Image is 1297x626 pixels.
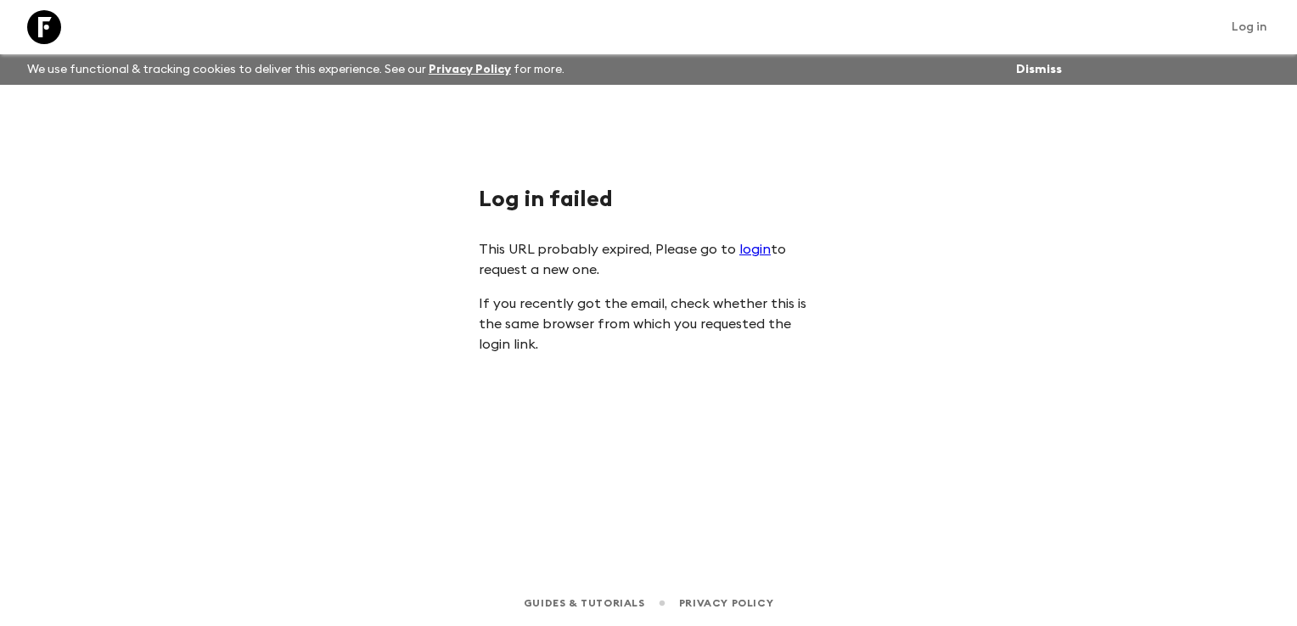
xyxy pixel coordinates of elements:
a: Guides & Tutorials [524,594,645,612]
p: This URL probably expired, Please go to to request a new one. [479,239,818,280]
a: Privacy Policy [679,594,773,612]
h1: Log in failed [479,187,818,212]
p: We use functional & tracking cookies to deliver this experience. See our for more. [20,54,571,85]
a: Privacy Policy [429,64,511,75]
a: login [739,243,771,256]
button: Dismiss [1012,58,1066,81]
p: If you recently got the email, check whether this is the same browser from which you requested th... [479,293,818,355]
a: Log in [1222,15,1277,39]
